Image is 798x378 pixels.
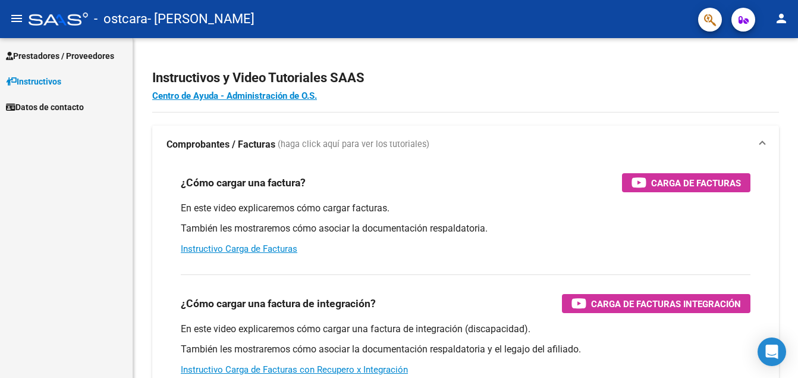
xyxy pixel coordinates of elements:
[622,173,750,192] button: Carga de Facturas
[166,138,275,151] strong: Comprobantes / Facturas
[278,138,429,151] span: (haga click aquí para ver los tutoriales)
[152,67,779,89] h2: Instructivos y Video Tutoriales SAAS
[651,176,741,190] span: Carga de Facturas
[6,101,84,114] span: Datos de contacto
[181,343,750,356] p: También les mostraremos cómo asociar la documentación respaldatoria y el legajo del afiliado.
[181,202,750,215] p: En este video explicaremos cómo cargar facturas.
[562,294,750,313] button: Carga de Facturas Integración
[181,222,750,235] p: También les mostraremos cómo asociar la documentación respaldatoria.
[181,174,306,191] h3: ¿Cómo cargar una factura?
[10,11,24,26] mat-icon: menu
[181,295,376,312] h3: ¿Cómo cargar una factura de integración?
[774,11,788,26] mat-icon: person
[181,364,408,375] a: Instructivo Carga de Facturas con Recupero x Integración
[181,243,297,254] a: Instructivo Carga de Facturas
[591,296,741,311] span: Carga de Facturas Integración
[181,323,750,336] p: En este video explicaremos cómo cargar una factura de integración (discapacidad).
[152,126,779,164] mat-expansion-panel-header: Comprobantes / Facturas (haga click aquí para ver los tutoriales)
[6,49,114,63] span: Prestadores / Proveedores
[147,6,255,32] span: - [PERSON_NAME]
[758,338,786,366] div: Open Intercom Messenger
[152,90,317,101] a: Centro de Ayuda - Administración de O.S.
[6,75,61,88] span: Instructivos
[94,6,147,32] span: - ostcara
